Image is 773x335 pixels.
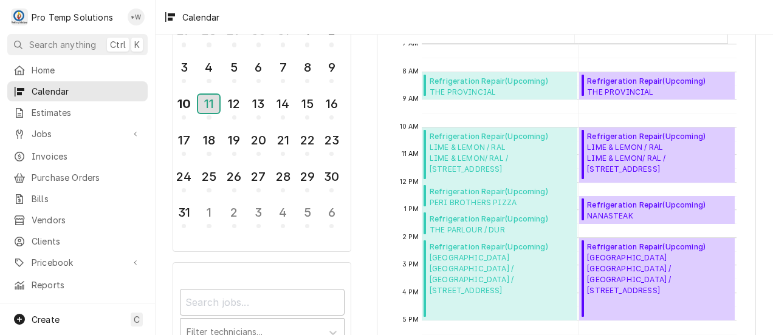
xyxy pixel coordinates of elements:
span: THE PROVINCIAL PROVINCIAL / APEX / [STREET_ADDRESS] [430,87,574,96]
div: *Kevin Williams's Avatar [128,8,145,25]
div: Refrigeration Repair(Upcoming)THE PROVINCIALPROVINCIAL / APEX / [STREET_ADDRESS] [579,72,735,100]
div: 25 [199,167,218,186]
span: 11 AM [399,149,422,159]
span: Bills [32,192,142,205]
span: Refrigeration Repair ( Upcoming ) [430,76,574,87]
div: 5 [298,203,317,222]
div: 2 [225,203,244,222]
div: 22 [298,131,317,149]
div: [Service] Refrigeration Repair PERI BROTHERS PIZZA PERI BROS PIZZA / RAL / 7321 Six Forks Rd, Ral... [422,183,577,211]
div: 5 [225,58,244,76]
a: Invoices [7,146,148,166]
span: 2 PM [399,232,422,242]
div: Pro Temp Solutions's Avatar [11,8,28,25]
div: 3 [174,58,193,76]
a: Clients [7,231,148,251]
div: 30 [322,167,341,186]
span: THE PROVINCIAL PROVINCIAL / APEX / [STREET_ADDRESS] [587,87,731,96]
div: 8 [298,58,317,76]
span: Refrigeration Repair ( Upcoming ) [430,131,574,142]
span: Estimates [32,106,142,119]
a: Vendors [7,210,148,230]
span: Refrigeration Repair ( Upcoming ) [430,214,574,225]
div: 17 [174,131,193,149]
span: Ctrl [110,38,126,51]
span: Purchase Orders [32,171,142,184]
span: Refrigeration Repair ( Upcoming ) [430,242,574,252]
div: 12 [225,95,244,113]
div: 24 [174,167,193,186]
span: Refrigeration Repair ( Upcoming ) [587,76,731,87]
div: 4 [273,203,292,222]
span: Refrigeration Repair ( Upcoming ) [587,131,731,142]
div: 18 [199,131,218,149]
span: PERI BROTHERS PIZZA PERI BROS PIZZA / RAL / [STREET_ADDRESS] [430,197,574,207]
div: Refrigeration Repair(Upcoming)LIME & LEMON / RALLIME & LEMON/ RAL / [STREET_ADDRESS] [422,127,577,183]
div: Refrigeration Repair(Upcoming)PERI BROTHERS PIZZAPERI BROS PIZZA / RAL / [STREET_ADDRESS] [422,183,577,211]
div: 21 [273,131,292,149]
span: THE PARLOUR / DUR [PERSON_NAME] / DUR / [STREET_ADDRESS] [430,225,574,234]
a: Estimates [7,103,148,123]
span: Clients [32,235,142,248]
span: Jobs [32,127,123,140]
a: Bills [7,189,148,209]
span: 1 PM [401,205,422,214]
div: 14 [273,95,292,113]
a: Go to Pricebook [7,252,148,272]
div: [Service] Refrigeration Repair LIME & LEMON / RAL LIME & LEMON/ RAL / 105 Friendly Dr, Raleigh, N... [579,127,735,183]
div: P [11,8,28,25]
span: C [134,313,140,326]
span: Home [32,64,142,76]
div: [Service] Refrigeration Repair THE PROVINCIAL PROVINCIAL / APEX / 119 N Salem St, Apex, NC 27502 ... [422,72,577,100]
span: 10 AM [397,122,422,132]
a: Calendar [7,81,148,101]
span: Refrigeration Repair ( Upcoming ) [430,186,574,197]
span: [GEOGRAPHIC_DATA] [GEOGRAPHIC_DATA] / [GEOGRAPHIC_DATA] / [STREET_ADDRESS] [430,252,574,296]
div: 4 [199,58,218,76]
span: 5 PM [399,315,422,325]
a: Purchase Orders [7,167,148,188]
span: Pricebook [32,256,123,269]
a: Home [7,60,148,80]
div: 9 [322,58,341,76]
div: Refrigeration Repair(Upcoming)THE PROVINCIALPROVINCIAL / APEX / [STREET_ADDRESS] [422,72,577,100]
div: 26 [225,167,244,186]
span: Vendors [32,214,142,226]
div: 19 [225,131,244,149]
div: Pro Temp Solutions [32,11,113,24]
span: 4 PM [399,288,422,297]
div: 31 [174,203,193,222]
input: Search jobs... [180,289,345,316]
span: Reports [32,279,142,291]
span: [GEOGRAPHIC_DATA] [GEOGRAPHIC_DATA] / [GEOGRAPHIC_DATA] / [STREET_ADDRESS] [587,252,731,296]
div: 20 [249,131,268,149]
div: [Callback] Refrigeration Repair THE PARLOUR / DUR PARLOUR JR / DUR / 1821 GREEN ST DURHAM, NC 277... [422,210,577,238]
a: Go to Help Center [7,302,148,322]
span: Refrigeration Repair ( Upcoming ) [587,242,731,252]
span: LIME & LEMON / RAL LIME & LEMON/ RAL / [STREET_ADDRESS] [430,142,574,175]
span: Invoices [32,150,142,163]
span: 7 AM [400,39,422,49]
div: Refrigeration Repair(Upcoming)THE PARLOUR / DUR[PERSON_NAME] / DUR / [STREET_ADDRESS] [422,210,577,238]
button: Search anythingCtrlK [7,34,148,55]
div: 10 [174,95,193,113]
span: K [134,38,140,51]
div: 11 [198,95,219,113]
div: Refrigeration Repair(Upcoming)[GEOGRAPHIC_DATA][GEOGRAPHIC_DATA] / [GEOGRAPHIC_DATA] / [STREET_AD... [579,238,735,321]
div: 27 [249,167,268,186]
div: [Service] Refrigeration Repair CHAPEL HILL CC CHAPEL HILL CC / ChHILL / 103 Lancaster Dr, Chapel ... [422,238,577,321]
div: 29 [298,167,317,186]
div: Refrigeration Repair(Upcoming)NANASTEAKNANASTEAK / DUR / [STREET_ADDRESS][PERSON_NAME] [579,196,735,224]
span: 3 PM [399,260,422,269]
div: [Service] Refrigeration Repair THE PROVINCIAL PROVINCIAL / APEX / 119 N Salem St, Apex, NC 27502 ... [579,72,735,100]
span: 12 PM [397,177,422,187]
span: LIME & LEMON / RAL LIME & LEMON/ RAL / [STREET_ADDRESS] [587,142,731,175]
span: Search anything [29,38,96,51]
div: [Service] Refrigeration Repair CHAPEL HILL CC CHAPEL HILL CC / ChHILL / 103 Lancaster Dr, Chapel ... [579,238,735,321]
div: 16 [322,95,341,113]
div: 1 [199,203,218,222]
div: [Service] Refrigeration Repair NANASTEAK NANASTEAK / DUR / 345 Blackwell St, Durham, NC 27701 ID:... [579,196,735,224]
span: Calendar [32,85,142,98]
span: 8 AM [399,67,422,76]
div: [Service] Refrigeration Repair LIME & LEMON / RAL LIME & LEMON/ RAL / 105 Friendly Dr, Raleigh, N... [422,127,577,183]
